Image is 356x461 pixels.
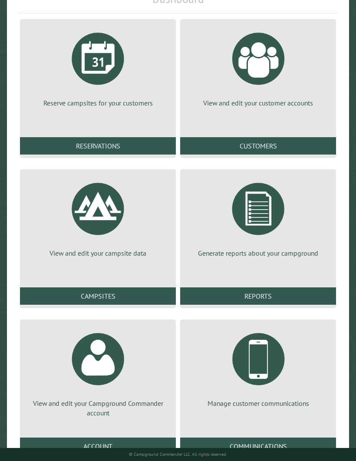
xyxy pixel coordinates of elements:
a: Reservations [20,137,176,155]
a: View and edit your campsite data [30,176,165,258]
p: Manage customer communications [191,398,326,408]
a: Reports [180,287,336,305]
a: Account [20,438,176,455]
a: Customers [180,137,336,155]
p: Reserve campsites for your customers [30,98,165,108]
a: View and edit your customer accounts [191,26,326,108]
small: © Campground Commander LLC. All rights reserved. [129,451,227,457]
a: Manage customer communications [191,326,326,408]
a: Generate reports about your campground [191,176,326,258]
p: View and edit your customer accounts [191,98,326,108]
a: View and edit your Campground Commander account [30,326,165,418]
p: View and edit your campsite data [30,248,165,258]
a: Campsites [20,287,176,305]
a: Communications [180,438,336,455]
p: View and edit your Campground Commander account [30,398,165,418]
p: Generate reports about your campground [191,248,326,258]
a: Reserve campsites for your customers [30,26,165,108]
